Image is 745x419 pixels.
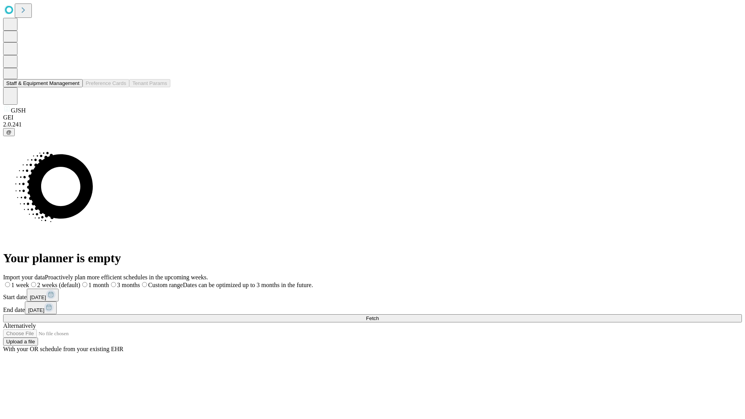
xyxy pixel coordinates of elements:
span: @ [6,129,12,135]
span: Fetch [366,315,379,321]
input: 1 month [82,282,87,287]
button: Preference Cards [83,79,129,87]
input: 2 weeks (default) [31,282,36,287]
span: Proactively plan more efficient schedules in the upcoming weeks. [45,274,208,280]
h1: Your planner is empty [3,251,742,265]
input: 3 months [111,282,116,287]
span: 2 weeks (default) [37,282,80,288]
span: Import your data [3,274,45,280]
span: Alternatively [3,322,36,329]
span: 1 month [88,282,109,288]
div: Start date [3,289,742,301]
span: 3 months [117,282,140,288]
span: With your OR schedule from your existing EHR [3,346,123,352]
span: [DATE] [30,294,46,300]
div: 2.0.241 [3,121,742,128]
button: [DATE] [25,301,57,314]
span: Dates can be optimized up to 3 months in the future. [183,282,313,288]
span: GJSH [11,107,26,114]
button: Staff & Equipment Management [3,79,83,87]
button: Fetch [3,314,742,322]
span: [DATE] [28,307,44,313]
input: Custom rangeDates can be optimized up to 3 months in the future. [142,282,147,287]
button: @ [3,128,15,136]
button: Upload a file [3,338,38,346]
span: 1 week [11,282,29,288]
span: Custom range [148,282,183,288]
div: End date [3,301,742,314]
button: [DATE] [27,289,59,301]
input: 1 week [5,282,10,287]
div: GEI [3,114,742,121]
button: Tenant Params [129,79,170,87]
